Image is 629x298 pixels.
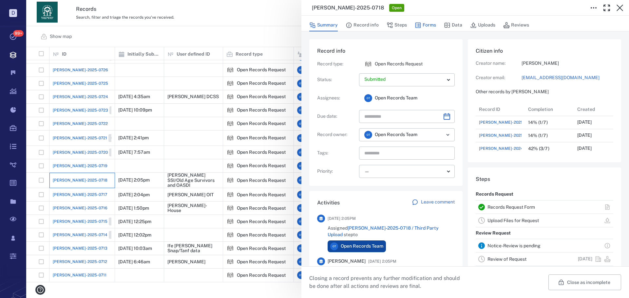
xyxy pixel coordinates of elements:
[587,1,600,14] button: Toggle to Edit Boxes
[577,119,592,126] p: [DATE]
[375,95,417,101] span: Open Records Team
[476,175,613,183] h6: Steps
[317,168,356,175] p: Priority :
[15,5,28,10] span: Help
[528,133,548,138] div: 14% (1/7)
[309,39,463,191] div: Record infoRecord type:icon Open Records RequestOpen Records RequestStatus:Assignees:OTOpen Recor...
[317,77,356,83] p: Status :
[476,75,522,81] p: Creator email:
[613,1,626,14] button: Close
[487,243,541,248] a: Notice-Review is pending
[364,60,372,68] img: icon Open Records Request
[13,30,24,37] span: 99+
[548,274,621,290] button: Close as incomplete
[364,131,372,139] div: O T
[309,19,338,31] button: Summary
[577,145,592,152] p: [DATE]
[317,131,356,138] p: Record owner :
[600,1,613,14] button: Toggle Fullscreen
[364,94,372,102] div: O T
[522,75,613,81] a: [EMAIL_ADDRESS][DOMAIN_NAME]
[9,9,17,17] p: D
[328,225,439,237] a: [PERSON_NAME]-2025-0718 / Third Party Upload
[440,110,453,123] button: Choose date
[387,19,407,31] button: Steps
[577,132,592,139] p: [DATE]
[479,100,500,118] div: Record ID
[479,132,533,138] a: [PERSON_NAME]-2025-0717
[476,89,613,95] p: Other records by [PERSON_NAME]
[479,146,535,151] span: [PERSON_NAME]-2024-0623
[328,225,455,238] span: Assigned step to
[412,199,455,207] a: Leave comment
[577,100,595,118] div: Created
[479,119,534,125] a: [PERSON_NAME]-2025-0718
[312,4,384,12] h3: [PERSON_NAME]-2025-0718
[346,19,379,31] button: Record info
[476,60,522,67] p: Creator name:
[470,19,495,31] button: Uploads
[364,60,372,68] div: Open Records Request
[328,258,366,265] span: [PERSON_NAME]
[476,188,513,200] p: Records Request
[391,5,403,11] span: Open
[317,47,455,55] h6: Record info
[364,168,444,175] div: —
[503,19,529,31] button: Reviews
[415,19,436,31] button: Forms
[375,131,417,138] span: Open Records Team
[468,39,621,167] div: Citizen infoCreator name:[PERSON_NAME]Creator email:[EMAIL_ADDRESS][DOMAIN_NAME]Other records by ...
[421,199,455,205] p: Leave comment
[444,19,462,31] button: Data
[487,218,539,223] a: Upload Files for Request
[574,103,623,116] div: Created
[487,256,526,262] a: Review of Request
[309,274,465,290] p: Closing a record prevents any further modification and should be done after all actions and revie...
[476,47,613,55] h6: Citizen info
[522,60,613,67] p: [PERSON_NAME]
[528,100,553,118] div: Completion
[330,242,338,250] div: O T
[364,76,444,83] p: Submitted
[375,61,423,67] p: Open Records Request
[317,199,340,207] h6: Activities
[368,257,396,265] span: [DATE] 2:05PM
[479,145,554,152] a: [PERSON_NAME]-2024-0623
[476,103,525,116] div: Record ID
[317,113,356,120] p: Due date :
[317,95,356,101] p: Assignees :
[328,215,356,222] span: [DATE] 2:05PM
[528,120,548,125] div: 14% (1/7)
[476,227,511,239] p: Review Request
[578,256,592,262] p: [DATE]
[317,150,356,156] p: Tags :
[443,130,452,139] button: Open
[341,243,383,250] span: Open Records Team
[487,204,535,210] a: Records Request Form
[317,61,356,67] p: Record type :
[528,146,549,151] div: 42% (3/7)
[525,103,574,116] div: Completion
